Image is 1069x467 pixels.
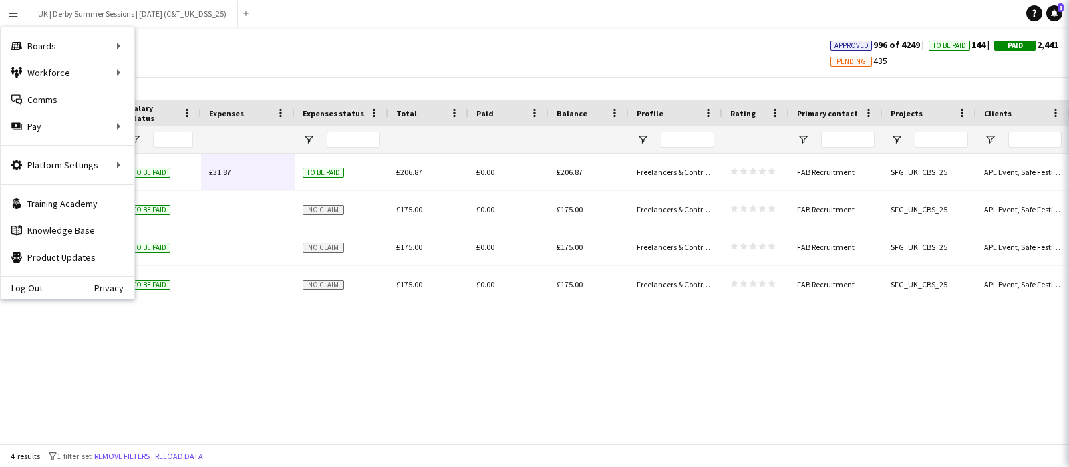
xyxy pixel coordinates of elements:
span: £175.00 [557,204,583,214]
a: Privacy [94,283,134,293]
span: Total [396,108,417,118]
div: SFG_UK_CBS_25 [883,266,976,303]
span: 2,441 [994,39,1058,51]
span: Clients [984,108,1012,118]
span: Profile [637,108,663,118]
button: Open Filter Menu [637,134,649,146]
div: SFG_UK_CBS_25 [883,154,976,190]
input: Expenses status Filter Input [327,132,380,148]
span: £175.00 [396,242,422,252]
button: Open Filter Menu [129,134,141,146]
div: SFG_UK_CBS_25 [883,228,976,265]
span: Freelancers & Contractors [637,242,724,252]
div: Boards [1,33,134,59]
input: Primary contact Filter Input [821,132,875,148]
span: To be paid [129,205,170,215]
span: £0.00 [476,242,494,252]
a: Product Updates [1,244,134,271]
span: To be paid [129,280,170,290]
span: Expenses status [303,108,364,118]
span: £206.87 [396,167,422,177]
span: £175.00 [396,279,422,289]
span: Freelancers & Contractors [637,167,724,177]
span: To be paid [129,168,170,178]
button: UK | Derby Summer Sessions | [DATE] (C&T_UK_DSS_25) [27,1,238,27]
span: Expenses [209,108,244,118]
span: Balance [557,108,587,118]
a: Comms [1,86,134,113]
div: SFG_UK_CBS_25 [883,191,976,228]
div: Platform Settings [1,152,134,178]
span: £175.00 [396,204,422,214]
span: 1 [1058,3,1064,12]
button: Reload data [152,449,206,464]
span: Paid [476,108,494,118]
span: £175.00 [557,279,583,289]
a: 1 [1046,5,1062,21]
input: Projects Filter Input [915,132,968,148]
input: Profile Filter Input [661,132,714,148]
div: FAB Recruitment [789,228,883,265]
button: Open Filter Menu [984,134,996,146]
button: Open Filter Menu [303,134,315,146]
button: Open Filter Menu [891,134,903,146]
div: FAB Recruitment [789,154,883,190]
span: Approved [834,41,869,50]
span: Primary contact [797,108,858,118]
span: To be paid [303,168,344,178]
a: Log Out [1,283,43,293]
span: £0.00 [476,167,494,177]
span: £206.87 [557,167,583,177]
span: 144 [929,39,994,51]
span: No claim [303,280,344,290]
span: To be paid [129,243,170,253]
span: Paid [1008,41,1023,50]
span: 996 of 4249 [830,39,929,51]
span: Pending [836,57,866,66]
span: To Be Paid [933,41,966,50]
span: Freelancers & Contractors [637,204,724,214]
span: £0.00 [476,204,494,214]
span: £0.00 [476,279,494,289]
span: £31.87 [209,167,231,177]
span: £175.00 [557,242,583,252]
span: Freelancers & Contractors [637,279,724,289]
span: Salary status [129,103,177,123]
span: 1 filter set [57,451,92,461]
div: FAB Recruitment [789,191,883,228]
div: Pay [1,113,134,140]
input: Salary status Filter Input [153,132,193,148]
span: No claim [303,243,344,253]
a: Training Academy [1,190,134,217]
input: Clients Filter Input [1008,132,1062,148]
span: No claim [303,205,344,215]
a: Knowledge Base [1,217,134,244]
span: 435 [830,55,887,67]
button: Open Filter Menu [797,134,809,146]
span: Projects [891,108,923,118]
button: Remove filters [92,449,152,464]
div: FAB Recruitment [789,266,883,303]
div: Workforce [1,59,134,86]
span: Rating [730,108,756,118]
